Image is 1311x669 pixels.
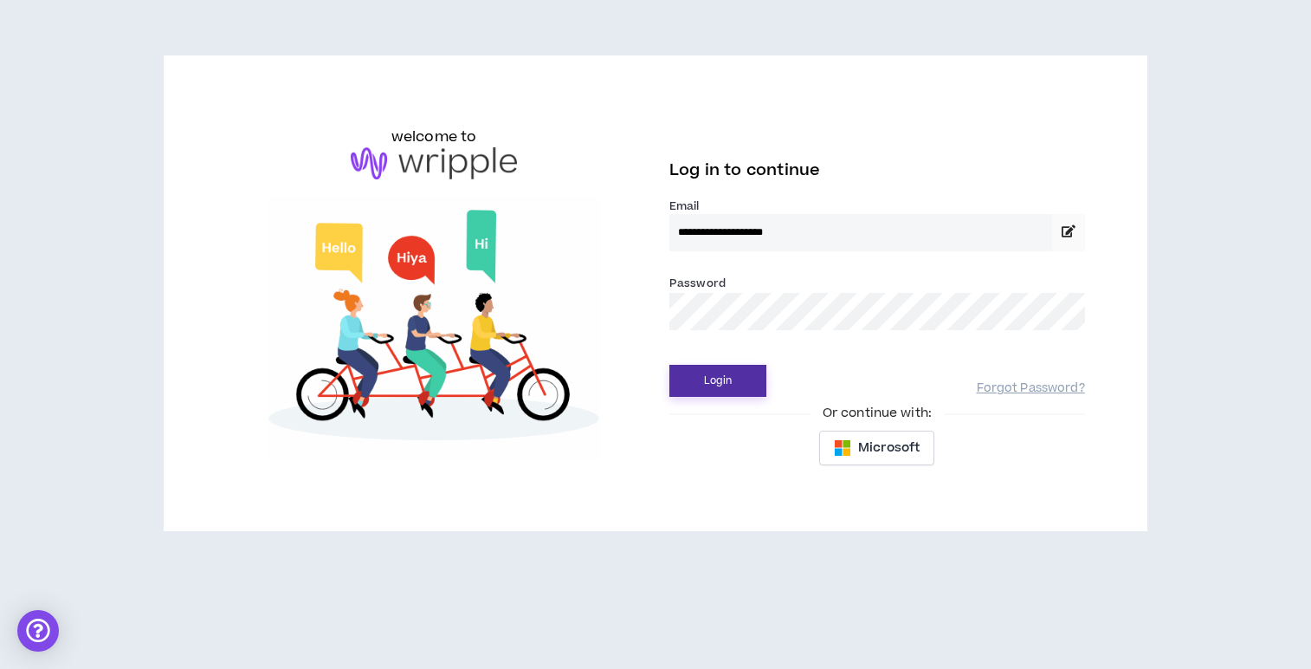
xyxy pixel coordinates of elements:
img: logo-brand.png [351,147,517,180]
button: Microsoft [819,431,934,465]
span: Log in to continue [669,159,820,181]
span: Or continue with: [810,404,944,423]
h6: welcome to [391,127,477,147]
img: Welcome to Wripple [226,197,642,460]
button: Login [669,365,766,397]
label: Password [669,276,726,291]
a: Forgot Password? [977,380,1085,397]
div: Open Intercom Messenger [17,610,59,652]
span: Microsoft [858,438,920,458]
label: Email [669,198,1085,214]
